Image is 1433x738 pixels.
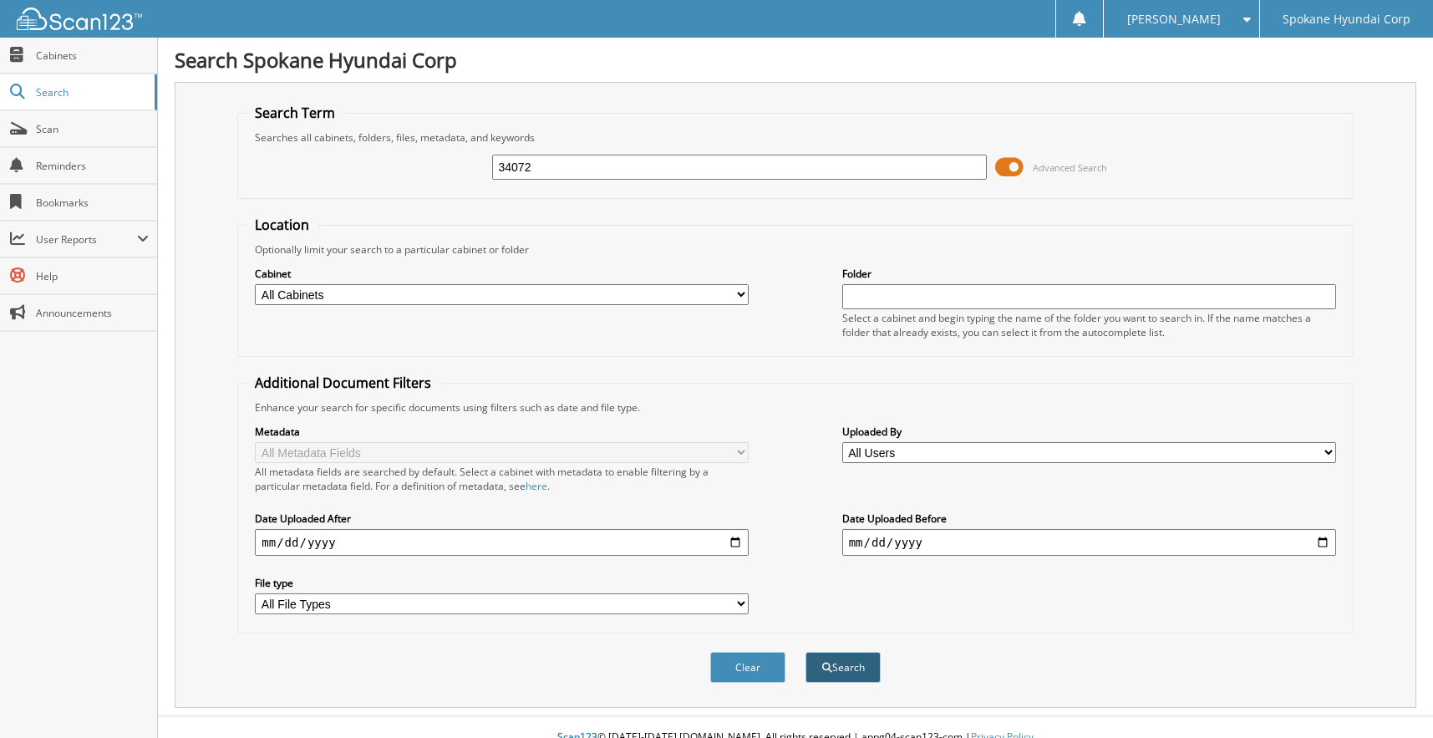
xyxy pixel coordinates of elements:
legend: Search Term [246,104,343,122]
label: File type [255,576,749,590]
label: Date Uploaded Before [842,512,1336,526]
span: Help [36,269,149,283]
legend: Location [246,216,318,234]
label: Date Uploaded After [255,512,749,526]
span: Advanced Search [1033,161,1107,174]
span: Announcements [36,306,149,320]
button: Search [805,652,881,683]
div: Searches all cabinets, folders, files, metadata, and keywords [246,130,1344,145]
label: Cabinet [255,267,749,281]
label: Uploaded By [842,425,1336,439]
span: Scan [36,122,149,136]
a: here [526,479,547,493]
h1: Search Spokane Hyundai Corp [175,46,1416,74]
div: Enhance your search for specific documents using filters such as date and file type. [246,400,1344,415]
span: Cabinets [36,48,149,63]
button: Clear [710,652,785,683]
legend: Additional Document Filters [246,374,440,392]
span: [PERSON_NAME] [1127,14,1221,24]
span: User Reports [36,232,137,247]
div: All metadata fields are searched by default. Select a cabinet with metadata to enable filtering b... [255,465,749,493]
label: Folder [842,267,1336,281]
img: scan123-logo-white.svg [17,8,142,30]
iframe: Chat Widget [1349,658,1433,738]
div: Optionally limit your search to a particular cabinet or folder [246,242,1344,257]
label: Metadata [255,425,749,439]
span: Bookmarks [36,196,149,210]
div: Select a cabinet and begin typing the name of the folder you want to search in. If the name match... [842,311,1336,339]
span: Search [36,85,146,99]
span: Spokane Hyundai Corp [1283,14,1410,24]
input: start [255,529,749,556]
input: end [842,529,1336,556]
span: Reminders [36,159,149,173]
